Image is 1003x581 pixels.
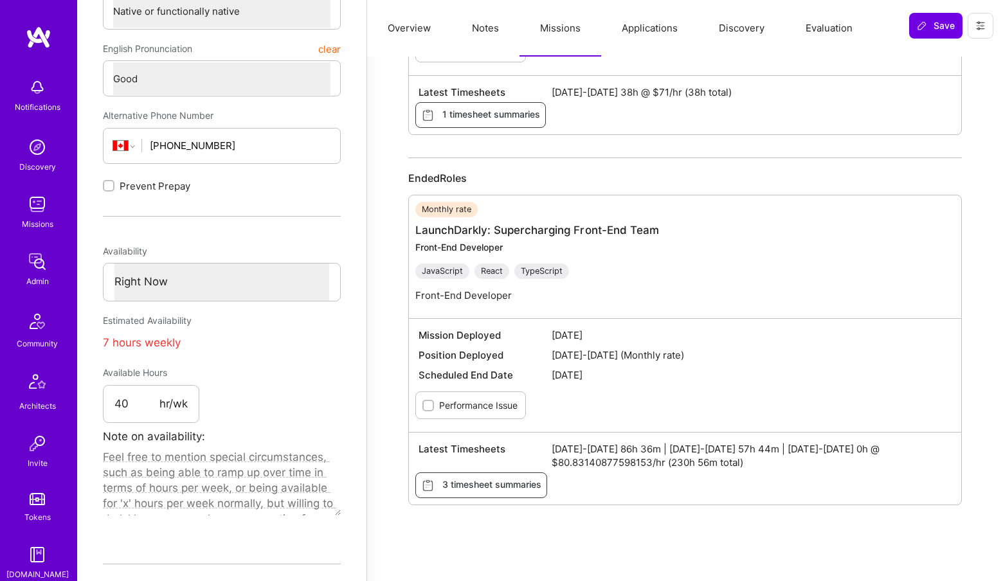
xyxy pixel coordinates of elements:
[419,85,552,99] span: Latest Timesheets
[514,264,569,279] div: TypeScript
[421,109,435,122] i: icon Timesheets
[24,75,50,100] img: bell
[421,478,541,492] span: 3 timesheet summaries
[24,510,51,524] div: Tokens
[415,102,546,128] button: 1 timesheet summaries
[419,442,552,469] span: Latest Timesheets
[408,171,962,185] div: Ended Roles
[917,19,955,32] span: Save
[24,431,50,456] img: Invite
[6,568,69,581] div: [DOMAIN_NAME]
[22,306,53,337] img: Community
[103,240,341,263] div: Availability
[103,332,341,353] div: 7 hours weekly
[415,289,659,302] p: Front-End Developer
[22,368,53,399] img: Architects
[419,328,552,342] span: Mission Deployed
[552,85,952,99] span: [DATE]-[DATE] 38h @ $71/hr (38h total)
[419,368,552,382] span: Scheduled End Date
[103,309,341,332] div: Estimated Availability
[114,386,159,423] input: XX
[24,542,50,568] img: guide book
[150,129,330,162] input: +1 (000) 000-0000
[421,108,540,122] span: 1 timesheet summaries
[421,479,435,492] i: icon Timesheets
[19,399,56,413] div: Architects
[552,368,952,382] span: [DATE]
[24,134,50,160] img: discovery
[415,472,547,498] button: 3 timesheet summaries
[24,249,50,274] img: admin teamwork
[415,224,659,237] a: LaunchDarkly: Supercharging Front-End Team
[552,442,952,469] span: [DATE]-[DATE] 86h 36m | [DATE]-[DATE] 57h 44m | [DATE]-[DATE] 0h @ $80.83140877598153/hr (230h 56...
[28,456,48,470] div: Invite
[474,264,509,279] div: React
[30,493,45,505] img: tokens
[419,348,552,362] span: Position Deployed
[103,361,199,384] div: Available Hours
[120,179,190,193] span: Prevent Prepay
[415,264,469,279] div: JavaScript
[159,397,188,412] span: hr/wk
[103,37,192,60] span: English Pronunciation
[909,13,962,39] button: Save
[22,217,53,231] div: Missions
[26,274,49,288] div: Admin
[17,337,58,350] div: Community
[26,26,51,49] img: logo
[552,348,952,362] span: [DATE]-[DATE] (Monthly rate)
[318,37,341,60] button: clear
[415,202,478,217] div: Monthly rate
[439,398,518,412] label: Performance Issue
[103,110,213,121] span: Alternative Phone Number
[24,192,50,217] img: teamwork
[415,241,659,253] div: Front-End Developer
[103,426,205,447] label: Note on availability:
[19,160,56,174] div: Discovery
[552,328,952,342] span: [DATE]
[15,100,60,114] div: Notifications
